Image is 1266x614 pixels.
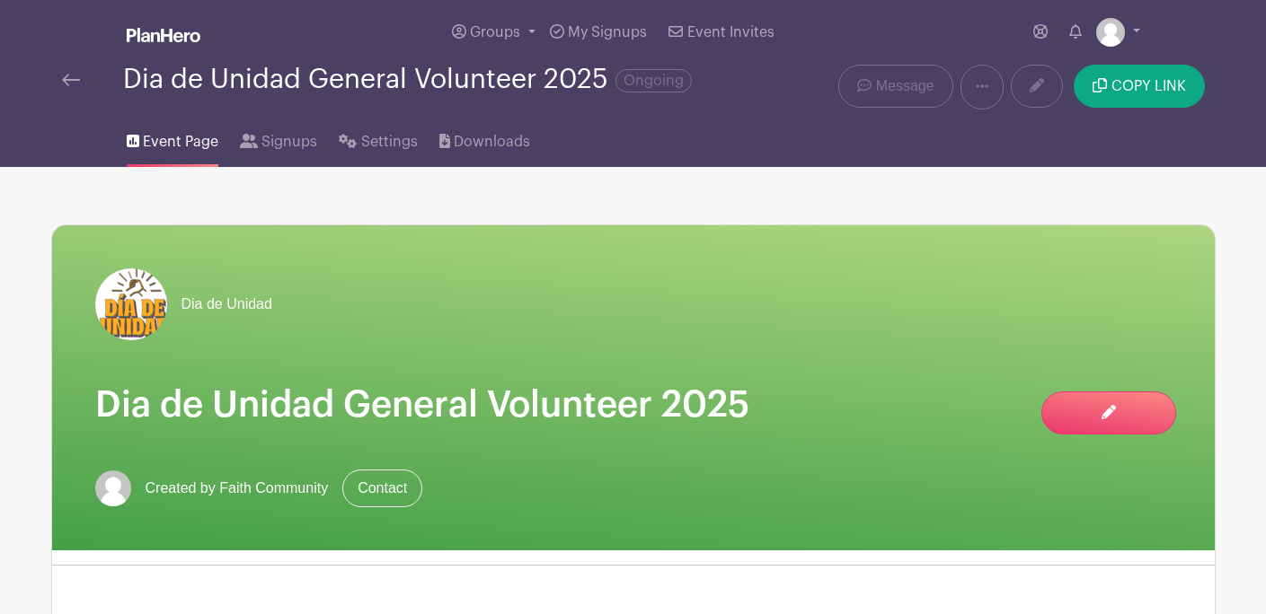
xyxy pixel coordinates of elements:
a: Contact [342,469,422,507]
a: Downloads [439,110,530,167]
button: COPY LINK [1074,65,1204,108]
span: Event Page [143,131,218,153]
div: Dia de Unidad General Volunteer 2025 [123,65,692,94]
span: COPY LINK [1111,79,1186,93]
img: Dia-de-Unidad.png [95,268,167,340]
span: Signups [261,131,317,153]
img: back-arrow-29a5d9b10d5bd6ae65dc969a981735edf675c4d7a1fe02e03b50dbd4ba3cdb55.svg [62,74,80,86]
span: Downloads [454,131,530,153]
span: Message [876,75,934,97]
span: Settings [361,131,418,153]
a: Message [838,65,952,108]
span: My Signups [568,25,647,39]
span: Dia de Unidad [181,294,272,315]
a: Event Page [127,110,218,167]
span: Ongoing [615,69,692,92]
a: Settings [339,110,417,167]
img: logo_white-6c42ec7e38ccf1d336a20a19083b03d10ae64f83f12c07503d8b9e83406b4c7d.svg [127,28,200,42]
img: default-ce2991bfa6775e67f084385cd625a349d9dcbb7a52a09fb2fda1e96e2d18dcdb.png [95,470,131,506]
span: Created by Faith Community [146,478,329,499]
img: default-ce2991bfa6775e67f084385cd625a349d9dcbb7a52a09fb2fda1e96e2d18dcdb.png [1096,18,1125,47]
span: Event Invites [687,25,775,39]
h1: Dia de Unidad General Volunteer 2025 [95,383,1172,426]
a: Signups [240,110,317,167]
span: Groups [470,25,520,39]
